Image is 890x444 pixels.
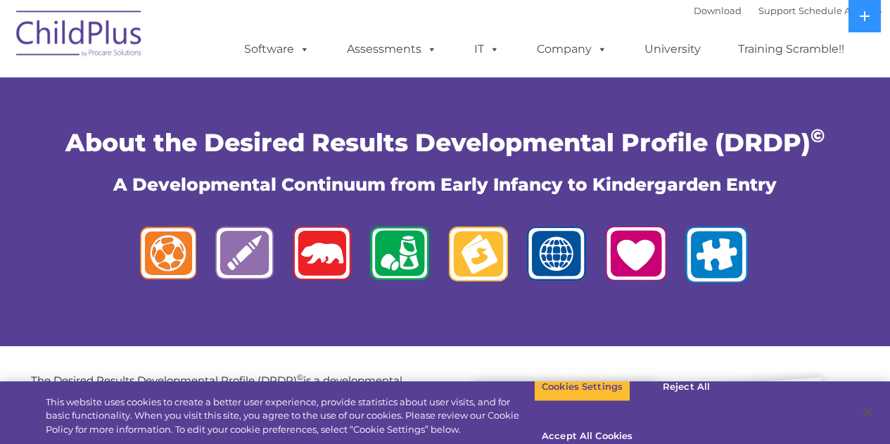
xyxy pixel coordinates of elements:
img: ChildPlus by Procare Solutions [9,1,150,71]
a: Training Scramble!! [724,35,858,63]
a: Software [230,35,324,63]
a: University [630,35,715,63]
sup: © [810,125,825,147]
button: Cookies Settings [534,372,630,402]
a: Download [694,5,742,16]
span: About the Desired Results Developmental Profile (DRDP) [65,127,825,158]
a: Assessments [333,35,451,63]
button: Close [852,396,883,427]
img: logos [129,218,762,297]
a: Support [758,5,796,16]
button: Reject All [642,372,730,402]
sup: © [297,372,303,382]
a: Schedule A Demo [799,5,882,16]
p: The Desired Results Developmental Profile (DRDP) is a developmental continuum from early infancy ... [31,372,435,440]
a: Company [523,35,621,63]
div: This website uses cookies to create a better user experience, provide statistics about user visit... [46,395,534,437]
font: | [694,5,882,16]
span: A Developmental Continuum from Early Infancy to Kindergarden Entry [113,174,777,195]
a: IT [460,35,514,63]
